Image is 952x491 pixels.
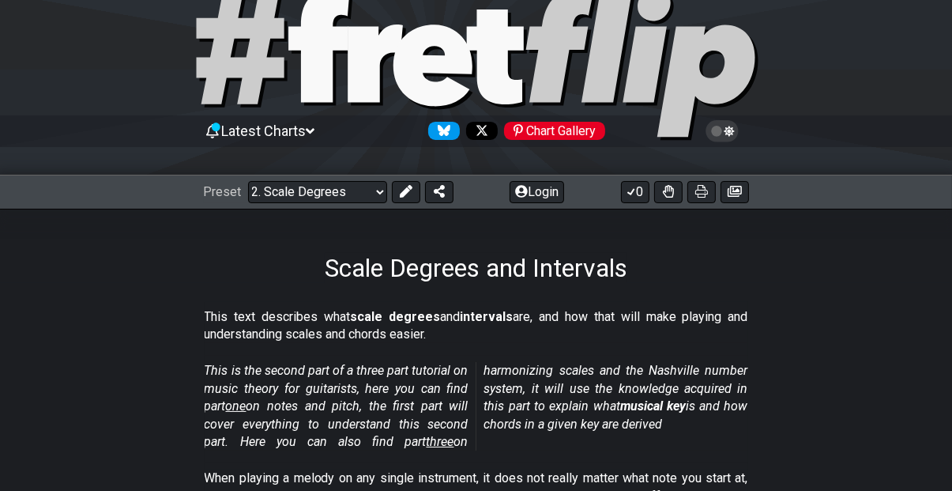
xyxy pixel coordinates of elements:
[221,123,306,139] span: Latest Charts
[713,124,732,138] span: Toggle light / dark theme
[427,434,454,449] span: three
[248,181,387,203] select: Preset
[620,398,686,414] strong: musical key
[510,181,564,203] button: Login
[621,181,649,203] button: 0
[205,308,748,344] p: This text describes what and are, and how that will make playing and understanding scales and cho...
[422,122,460,140] a: Follow #fretflip at Bluesky
[325,253,627,283] h1: Scale Degrees and Intervals
[498,122,605,140] a: #fretflip at Pinterest
[460,122,498,140] a: Follow #fretflip at X
[721,181,749,203] button: Create image
[205,363,748,449] em: This is the second part of a three part tutorial on music theory for guitarists, here you can fin...
[460,309,513,324] strong: intervals
[504,122,605,140] div: Chart Gallery
[687,181,716,203] button: Print
[226,398,246,414] span: one
[425,181,453,203] button: Share Preset
[654,181,683,203] button: Toggle Dexterity for all fretkits
[204,184,242,199] span: Preset
[350,309,440,324] strong: scale degrees
[392,181,420,203] button: Edit Preset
